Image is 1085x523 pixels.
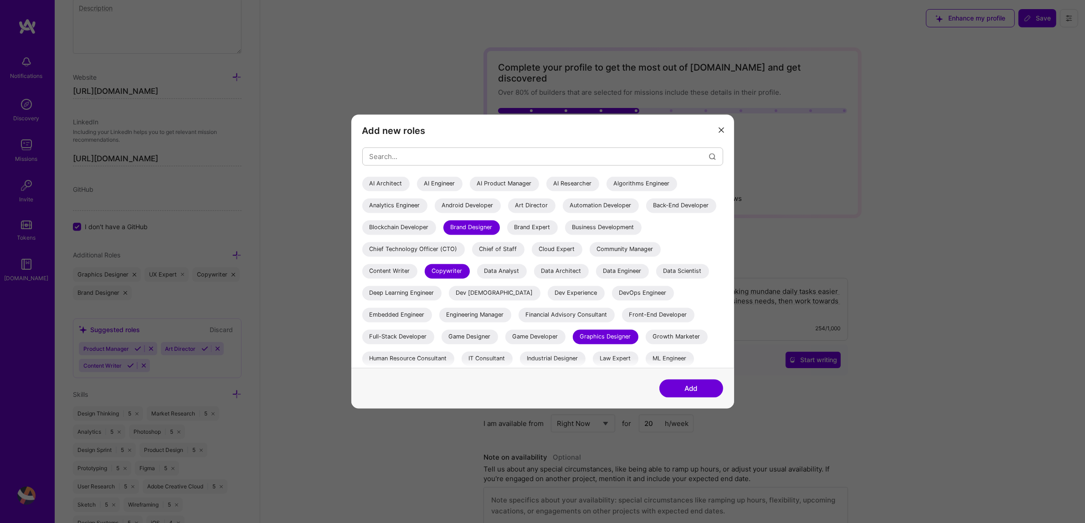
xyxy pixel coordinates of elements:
div: modal [351,115,734,409]
div: Data Architect [534,264,589,279]
div: DevOps Engineer [612,286,674,301]
div: Community Manager [590,242,661,257]
div: Blockchain Developer [362,220,436,235]
div: Brand Expert [507,220,558,235]
div: Chief of Staff [472,242,525,257]
div: Chief Technology Officer (CTO) [362,242,465,257]
div: Front-End Developer [622,308,694,323]
div: Dev Experience [548,286,605,301]
button: Add [659,379,723,398]
i: icon Close [719,127,724,133]
div: AI Architect [362,177,410,191]
div: Engineering Manager [439,308,511,323]
div: Content Writer [362,264,417,279]
div: Data Engineer [596,264,649,279]
div: Industrial Designer [520,352,586,366]
div: Automation Developer [563,199,639,213]
div: IT Consultant [462,352,513,366]
div: AI Engineer [417,177,463,191]
h3: Add new roles [362,126,723,137]
div: Law Expert [593,352,638,366]
div: Cloud Expert [532,242,582,257]
div: ML Engineer [646,352,694,366]
div: Game Designer [442,330,498,344]
div: Data Scientist [656,264,709,279]
div: Business Development [565,220,642,235]
div: Human Resource Consultant [362,352,454,366]
input: Search... [370,145,709,168]
div: Graphics Designer [573,330,638,344]
div: Financial Advisory Consultant [519,308,615,323]
div: Analytics Engineer [362,199,427,213]
div: Back-End Developer [646,199,716,213]
div: Game Developer [505,330,566,344]
div: Data Analyst [477,264,527,279]
div: AI Researcher [546,177,599,191]
div: Algorithms Engineer [607,177,677,191]
div: Art Director [508,199,555,213]
div: Embedded Engineer [362,308,432,323]
div: Full-Stack Developer [362,330,434,344]
i: icon Search [709,153,716,160]
div: Dev [DEMOGRAPHIC_DATA] [449,286,540,301]
div: Deep Learning Engineer [362,286,442,301]
div: Copywriter [425,264,470,279]
div: Android Developer [435,199,501,213]
div: Brand Designer [443,220,500,235]
div: AI Product Manager [470,177,539,191]
div: Growth Marketer [646,330,708,344]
